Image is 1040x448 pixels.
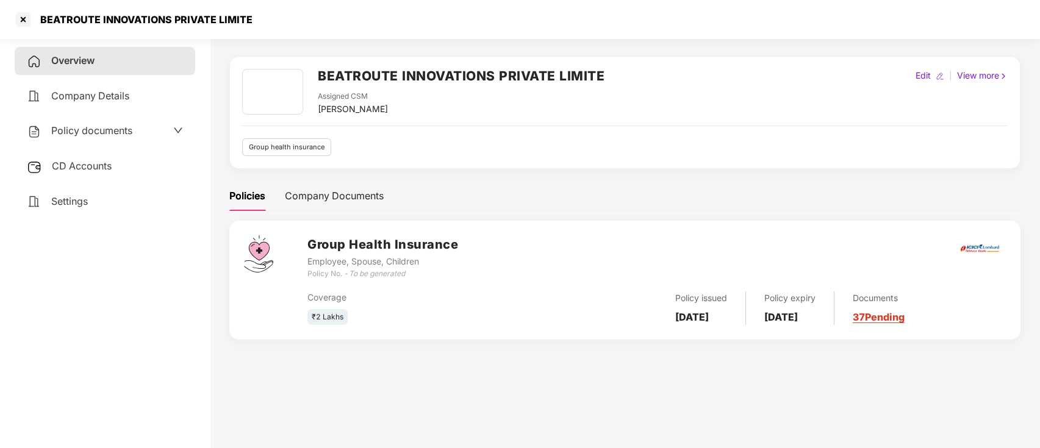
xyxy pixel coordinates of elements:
[936,72,944,80] img: editIcon
[244,235,273,272] img: svg+xml;base64,PHN2ZyB4bWxucz0iaHR0cDovL3d3dy53My5vcmcvMjAwMC9zdmciIHdpZHRoPSI0Ny43MTQiIGhlaWdodD...
[229,188,265,204] div: Policies
[307,235,458,254] h3: Group Health Insurance
[27,54,41,69] img: svg+xml;base64,PHN2ZyB4bWxucz0iaHR0cDovL3d3dy53My5vcmcvMjAwMC9zdmciIHdpZHRoPSIyNCIgaGVpZ2h0PSIyNC...
[307,255,458,268] div: Employee, Spouse, Children
[33,13,253,26] div: BEATROUTE INNOVATIONS PRIVATE LIMITE
[307,309,348,325] div: ₹2 Lakhs
[764,291,816,305] div: Policy expiry
[51,54,95,66] span: Overview
[51,90,129,102] span: Company Details
[999,72,1008,80] img: rightIcon
[318,91,388,102] div: Assigned CSM
[27,89,41,104] img: svg+xml;base64,PHN2ZyB4bWxucz0iaHR0cDovL3d3dy53My5vcmcvMjAwMC9zdmciIHdpZHRoPSIyNCIgaGVpZ2h0PSIyNC...
[51,124,132,137] span: Policy documents
[27,194,41,209] img: svg+xml;base64,PHN2ZyB4bWxucz0iaHR0cDovL3d3dy53My5vcmcvMjAwMC9zdmciIHdpZHRoPSIyNCIgaGVpZ2h0PSIyNC...
[853,311,905,323] a: 37 Pending
[52,160,112,172] span: CD Accounts
[318,102,388,116] div: [PERSON_NAME]
[173,126,183,135] span: down
[27,124,41,139] img: svg+xml;base64,PHN2ZyB4bWxucz0iaHR0cDovL3d3dy53My5vcmcvMjAwMC9zdmciIHdpZHRoPSIyNCIgaGVpZ2h0PSIyNC...
[27,160,42,174] img: svg+xml;base64,PHN2ZyB3aWR0aD0iMjUiIGhlaWdodD0iMjQiIHZpZXdCb3g9IjAgMCAyNSAyNCIgZmlsbD0ibm9uZSIgeG...
[242,138,331,156] div: Group health insurance
[318,66,604,86] h2: BEATROUTE INNOVATIONS PRIVATE LIMITE
[307,268,458,280] div: Policy No. -
[675,291,727,305] div: Policy issued
[285,188,384,204] div: Company Documents
[958,241,1002,256] img: icici.png
[675,311,709,323] b: [DATE]
[349,269,405,278] i: To be generated
[51,195,88,207] span: Settings
[947,69,955,82] div: |
[307,291,540,304] div: Coverage
[913,69,933,82] div: Edit
[955,69,1010,82] div: View more
[764,311,798,323] b: [DATE]
[853,291,905,305] div: Documents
